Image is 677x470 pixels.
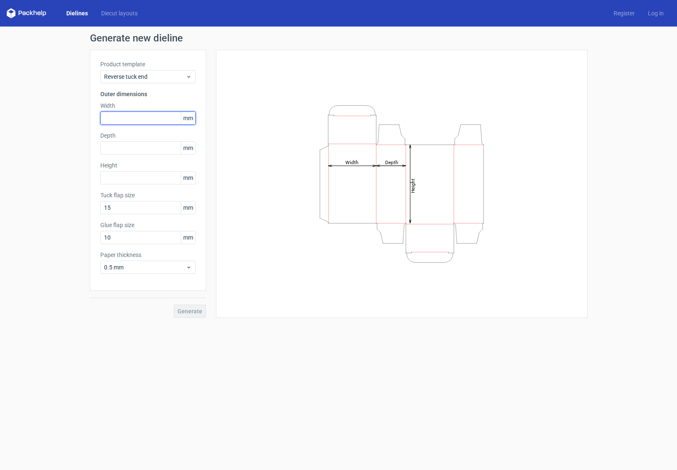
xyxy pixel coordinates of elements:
a: Register [607,9,641,17]
span: Reverse tuck end [104,73,186,81]
label: Glue flap size [100,221,196,229]
span: mm [181,112,195,124]
span: 0.5 mm [104,263,186,271]
span: mm [181,201,195,214]
tspan: Height [410,178,415,193]
a: Dielines [60,9,95,17]
label: Depth [100,131,196,140]
label: Width [100,102,196,110]
span: mm [181,172,195,184]
label: Tuck flap size [100,191,196,199]
tspan: Depth [385,159,398,165]
tspan: Width [345,159,358,165]
h3: Outer dimensions [100,90,196,98]
span: mm [181,142,195,154]
label: Product template [100,60,196,68]
h1: Generate new dieline [90,33,587,43]
a: Diecut layouts [95,9,144,17]
a: Log in [641,9,670,17]
span: mm [181,231,195,244]
label: Height [100,161,196,170]
label: Paper thickness [100,251,196,259]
